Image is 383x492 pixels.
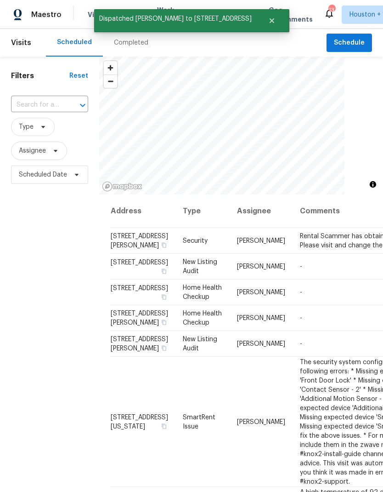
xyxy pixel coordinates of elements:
[31,10,62,19] span: Maestro
[114,38,148,47] div: Completed
[183,336,217,352] span: New Listing Audit
[19,146,46,155] span: Assignee
[111,259,168,266] span: [STREET_ADDRESS]
[19,122,34,132] span: Type
[300,289,302,296] span: -
[157,6,180,24] span: Work Orders
[237,263,285,270] span: [PERSON_NAME]
[160,422,168,430] button: Copy Address
[11,98,62,112] input: Search for an address...
[328,6,335,15] div: 13
[88,10,107,19] span: Visits
[367,179,378,190] button: Toggle attribution
[104,61,117,74] button: Zoom in
[183,414,215,429] span: SmartRent Issue
[57,38,92,47] div: Scheduled
[230,195,293,228] th: Assignee
[237,238,285,244] span: [PERSON_NAME]
[69,71,88,80] div: Reset
[76,99,89,112] button: Open
[110,195,175,228] th: Address
[111,285,168,292] span: [STREET_ADDRESS]
[160,344,168,352] button: Copy Address
[257,11,287,30] button: Close
[11,33,31,53] span: Visits
[94,9,257,29] span: Dispatched [PERSON_NAME] to [STREET_ADDRESS]
[111,414,168,429] span: [STREET_ADDRESS][US_STATE]
[300,263,302,270] span: -
[237,315,285,321] span: [PERSON_NAME]
[300,315,302,321] span: -
[269,6,313,24] span: Geo Assignments
[19,170,67,179] span: Scheduled Date
[111,310,168,326] span: [STREET_ADDRESS][PERSON_NAME]
[104,74,117,88] button: Zoom out
[111,336,168,352] span: [STREET_ADDRESS][PERSON_NAME]
[370,179,376,189] span: Toggle attribution
[237,418,285,425] span: [PERSON_NAME]
[104,75,117,88] span: Zoom out
[11,71,69,80] h1: Filters
[111,233,168,249] span: [STREET_ADDRESS][PERSON_NAME]
[237,289,285,296] span: [PERSON_NAME]
[300,341,302,347] span: -
[334,37,365,49] span: Schedule
[237,341,285,347] span: [PERSON_NAME]
[99,57,344,195] canvas: Map
[102,181,142,192] a: Mapbox homepage
[327,34,372,52] button: Schedule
